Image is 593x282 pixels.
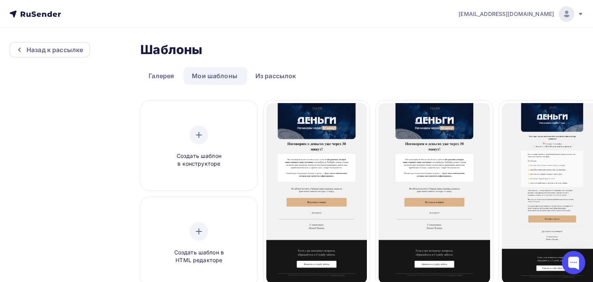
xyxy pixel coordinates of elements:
a: Из рассылок [247,67,304,85]
a: Мои шаблоны [184,67,246,85]
a: Галерея [140,67,182,85]
span: Создать шаблон в HTML редакторе [162,249,236,264]
div: Назад к рассылке [27,45,83,54]
span: Создать шаблон в конструкторе [162,152,236,168]
a: [EMAIL_ADDRESS][DOMAIN_NAME] [458,6,584,22]
h2: Шаблоны [140,42,202,58]
span: [EMAIL_ADDRESS][DOMAIN_NAME] [458,10,554,18]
